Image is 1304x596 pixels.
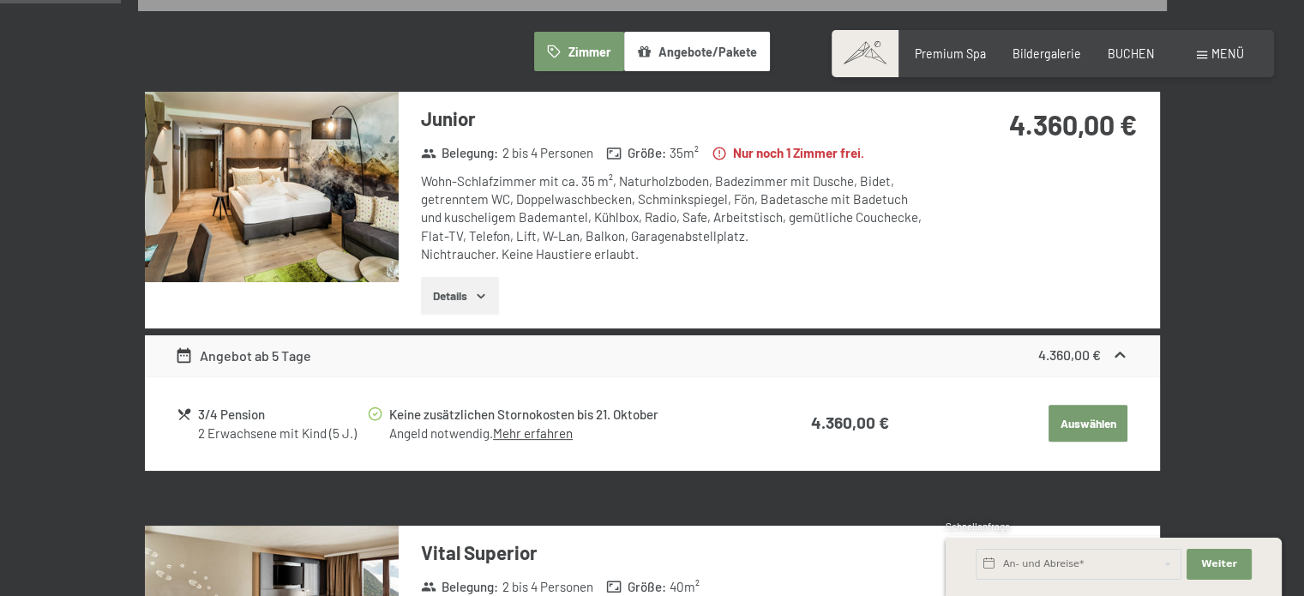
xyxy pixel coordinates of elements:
strong: 4.360,00 € [1009,108,1137,141]
div: 2 Erwachsene mit Kind (5 J.) [198,424,365,442]
button: Details [421,277,499,315]
button: Zimmer [534,32,623,71]
a: Mehr erfahren [493,425,573,441]
span: 2 bis 4 Personen [502,578,593,596]
button: Auswählen [1049,405,1127,442]
span: Weiter [1201,557,1237,571]
h3: Junior [421,105,931,132]
button: Weiter [1187,549,1252,580]
div: Angebot ab 5 Tage [175,346,311,366]
a: Premium Spa [915,46,986,61]
img: mss_renderimg.php [145,92,399,282]
span: Menü [1211,46,1244,61]
span: 2 bis 4 Personen [502,144,593,162]
span: 35 m² [670,144,699,162]
strong: Größe : [606,144,666,162]
strong: Belegung : [421,578,499,596]
a: Bildergalerie [1013,46,1081,61]
div: 3/4 Pension [198,405,365,424]
strong: Größe : [606,578,666,596]
a: BUCHEN [1108,46,1155,61]
button: Angebote/Pakete [624,32,770,71]
span: Schnellanfrage [946,521,1010,532]
div: Wohn-Schlafzimmer mit ca. 35 m², Naturholzboden, Badezimmer mit Dusche, Bidet, getrenntem WC, Dop... [421,172,931,263]
strong: Belegung : [421,144,499,162]
div: Angebot ab 5 Tage4.360,00 € [145,335,1160,376]
div: Angeld notwendig. [389,424,746,442]
div: Keine zusätzlichen Stornokosten bis 21. Oktober [389,405,746,424]
h3: Vital Superior [421,539,931,566]
strong: Nur noch 1 Zimmer frei. [712,144,864,162]
strong: 4.360,00 € [1038,346,1101,363]
span: 40 m² [670,578,700,596]
strong: 4.360,00 € [811,412,889,432]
